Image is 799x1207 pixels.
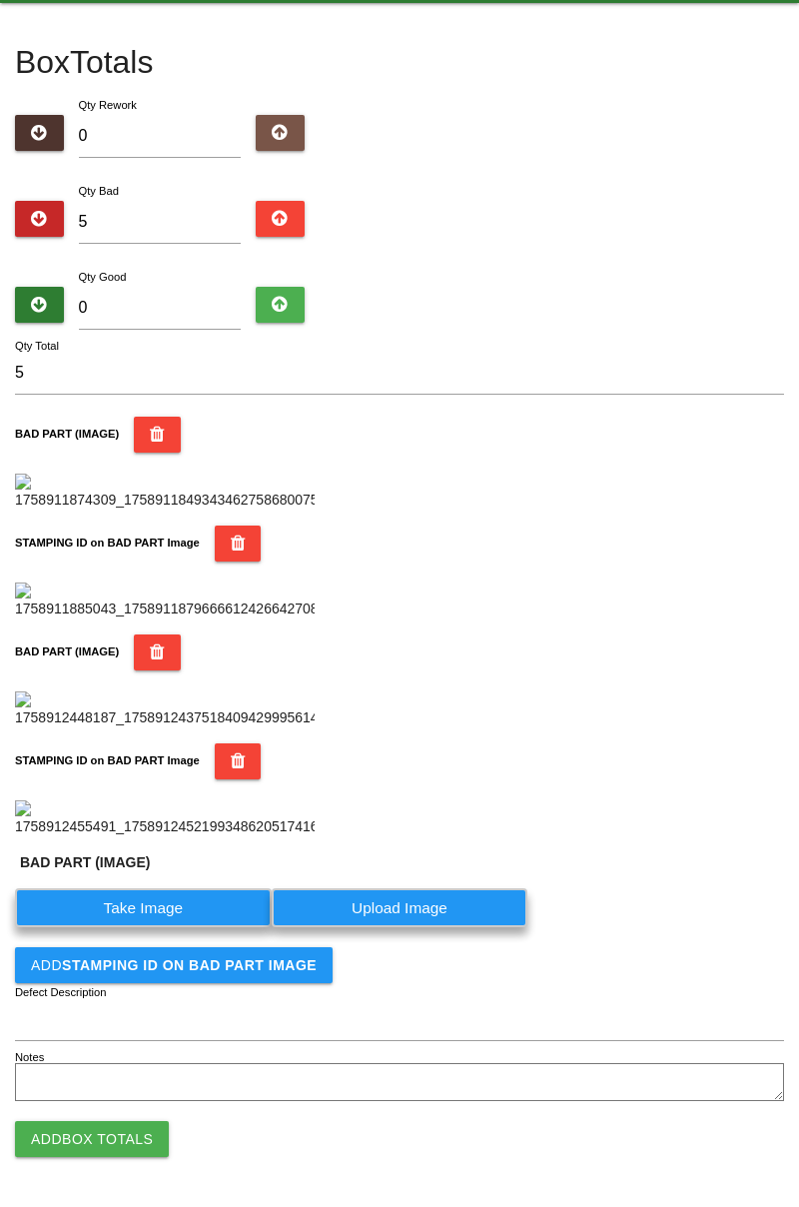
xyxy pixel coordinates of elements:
[15,1121,169,1157] button: AddBox Totals
[15,984,107,1001] label: Defect Description
[15,888,272,927] label: Take Image
[15,754,200,766] b: STAMPING ID on BAD PART Image
[134,634,181,670] button: BAD PART (IMAGE)
[20,854,150,870] b: BAD PART (IMAGE)
[272,888,528,927] label: Upload Image
[79,271,127,283] label: Qty Good
[15,645,119,657] b: BAD PART (IMAGE)
[15,338,59,355] label: Qty Total
[79,99,137,111] label: Qty Rework
[215,743,262,779] button: STAMPING ID on BAD PART Image
[15,583,315,619] img: 1758911885043_17589118796666124266427082295007.jpg
[15,691,315,728] img: 1758912448187_17589124375184094299956140060622.jpg
[134,417,181,453] button: BAD PART (IMAGE)
[15,428,119,440] b: BAD PART (IMAGE)
[15,800,315,837] img: 1758912455491_17589124521993486205174167062124.jpg
[15,1049,44,1066] label: Notes
[215,526,262,562] button: STAMPING ID on BAD PART Image
[62,957,317,973] b: STAMPING ID on BAD PART Image
[15,947,333,983] button: AddSTAMPING ID on BAD PART Image
[15,474,315,511] img: 1758911874309_17589118493434627586800750086170.jpg
[15,537,200,549] b: STAMPING ID on BAD PART Image
[79,185,119,197] label: Qty Bad
[15,45,784,80] h4: Box Totals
